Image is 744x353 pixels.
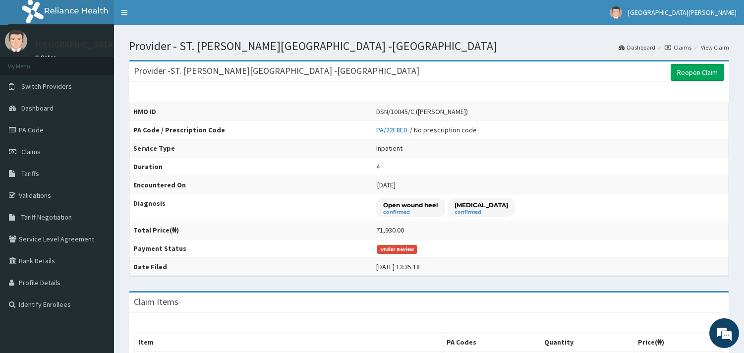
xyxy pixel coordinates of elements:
span: Tariffs [21,169,39,178]
h3: Provider - ST. [PERSON_NAME][GEOGRAPHIC_DATA] -[GEOGRAPHIC_DATA] [134,66,419,75]
small: confirmed [383,210,438,215]
span: Under Review [377,245,417,254]
th: Quantity [540,333,634,352]
p: Open wound heel [383,201,438,209]
div: 4 [376,162,380,172]
th: Date Filed [129,258,372,276]
p: [MEDICAL_DATA] [455,201,508,209]
img: User Image [610,6,622,19]
a: PA/22F8E0 [376,125,410,134]
p: [GEOGRAPHIC_DATA][PERSON_NAME] [35,40,181,49]
span: Claims [21,147,41,156]
a: Claims [665,43,691,52]
th: Price(₦) [634,333,724,352]
span: Dashboard [21,104,54,113]
th: Duration [129,158,372,176]
span: [DATE] [377,180,396,189]
img: User Image [5,30,27,52]
h3: Claim Items [134,297,178,306]
th: PA Code / Prescription Code [129,121,372,139]
th: Diagnosis [129,194,372,221]
h1: Provider - ST. [PERSON_NAME][GEOGRAPHIC_DATA] -[GEOGRAPHIC_DATA] [129,40,729,53]
div: 71,930.00 [376,225,404,235]
a: View Claim [701,43,729,52]
div: / No prescription code [376,125,477,135]
th: HMO ID [129,103,372,121]
th: PA Codes [443,333,540,352]
th: Total Price(₦) [129,221,372,239]
div: Inpatient [376,143,402,153]
small: confirmed [455,210,508,215]
th: Encountered On [129,176,372,194]
th: Item [134,333,443,352]
a: Online [35,54,58,61]
div: [DATE] 13:35:18 [376,262,420,272]
th: Service Type [129,139,372,158]
a: Dashboard [619,43,655,52]
span: Switch Providers [21,82,72,91]
span: [GEOGRAPHIC_DATA][PERSON_NAME] [628,8,737,17]
span: Tariff Negotiation [21,213,72,222]
a: Reopen Claim [671,64,724,81]
div: DSN/10045/C ([PERSON_NAME]) [376,107,468,117]
th: Payment Status [129,239,372,258]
